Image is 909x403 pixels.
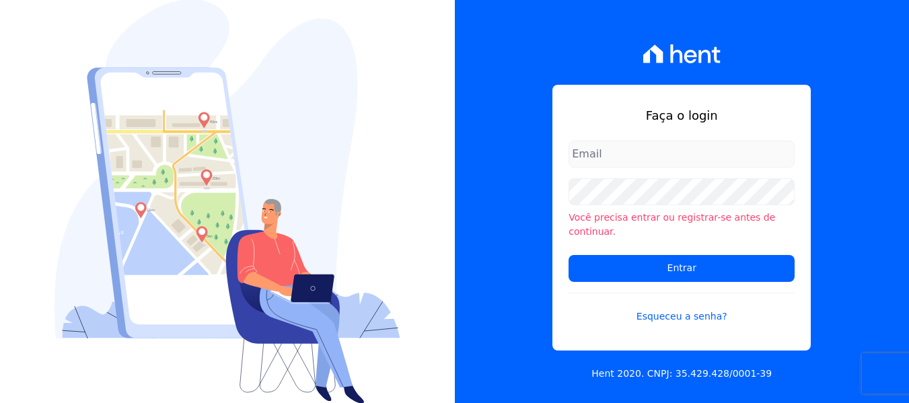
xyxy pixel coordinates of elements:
input: Entrar [569,255,795,282]
p: Hent 2020. CNPJ: 35.429.428/0001-39 [591,367,772,381]
input: Email [569,141,795,168]
h1: Faça o login [569,106,795,124]
a: Esqueceu a senha? [569,293,795,324]
li: Você precisa entrar ou registrar-se antes de continuar. [569,211,795,239]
